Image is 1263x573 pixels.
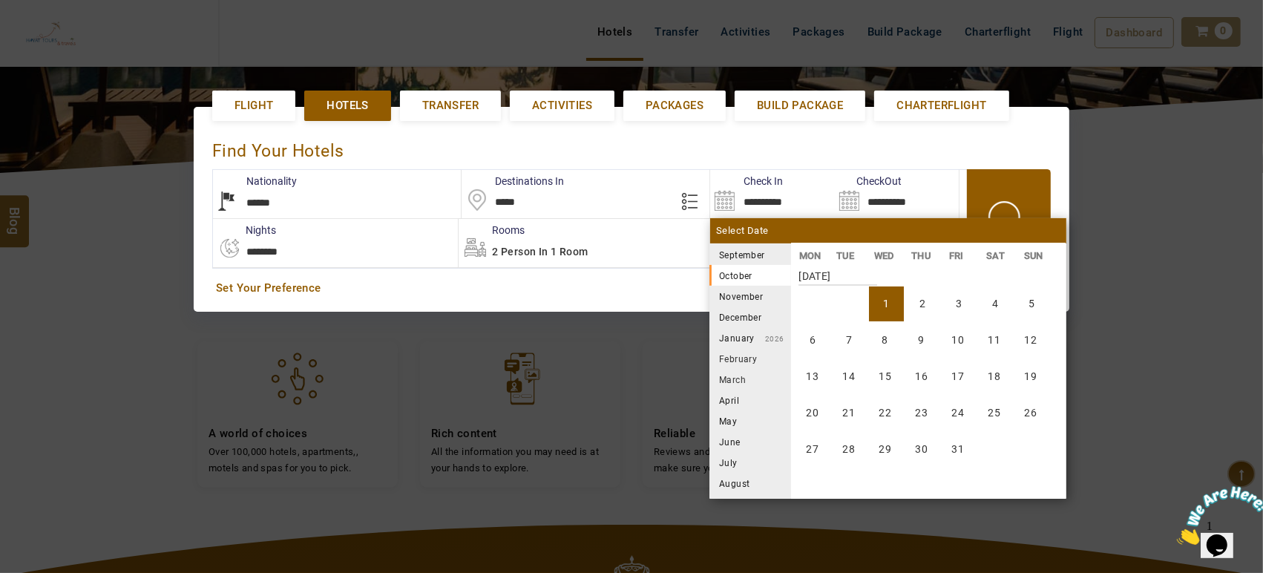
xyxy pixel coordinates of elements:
[304,91,390,121] a: Hotels
[867,396,902,430] li: Wednesday, 22 October 2025
[710,170,834,218] input: Search
[212,125,1051,169] div: Find Your Hotels
[831,359,866,394] li: Tuesday, 14 October 2025
[791,248,829,263] li: MON
[709,369,791,390] li: March
[623,91,726,121] a: Packages
[234,98,273,114] span: Flight
[462,174,564,189] label: Destinations In
[831,432,866,467] li: Tuesday, 28 October 2025
[896,98,986,114] span: Charterflight
[978,286,1013,321] li: Saturday, 4 October 2025
[795,323,830,358] li: Monday, 6 October 2025
[492,246,588,258] span: 2 Person in 1 Room
[327,98,368,114] span: Hotels
[795,432,830,467] li: Monday, 27 October 2025
[216,281,1047,296] a: Set Your Preference
[869,286,904,321] li: Wednesday, 1 October 2025
[1171,480,1263,551] iframe: chat widget
[765,252,869,260] small: 2025
[646,98,703,114] span: Packages
[1016,248,1054,263] li: SUN
[904,248,942,263] li: THU
[867,359,902,394] li: Wednesday, 15 October 2025
[709,410,791,431] li: May
[532,98,592,114] span: Activities
[709,327,791,348] li: January
[6,6,12,19] span: 1
[1013,396,1048,430] li: Sunday, 26 October 2025
[904,432,939,467] li: Thursday, 30 October 2025
[709,390,791,410] li: April
[213,174,297,189] label: Nationality
[400,91,501,121] a: Transfer
[1014,286,1049,321] li: Sunday, 5 October 2025
[904,323,939,358] li: Thursday, 9 October 2025
[510,91,614,121] a: Activities
[867,323,902,358] li: Wednesday, 8 October 2025
[940,432,975,467] li: Friday, 31 October 2025
[940,396,975,430] li: Friday, 24 October 2025
[710,174,783,189] label: Check In
[709,431,791,452] li: June
[757,98,843,114] span: Build Package
[709,265,791,286] li: October
[977,359,1011,394] li: Saturday, 18 October 2025
[977,323,1011,358] li: Saturday, 11 October 2025
[904,359,939,394] li: Thursday, 16 October 2025
[831,396,866,430] li: Tuesday, 21 October 2025
[905,286,940,321] li: Thursday, 2 October 2025
[874,91,1008,121] a: Charterflight
[710,218,1066,243] div: Select Date
[459,223,525,238] label: Rooms
[755,335,784,343] small: 2026
[866,248,904,263] li: WED
[867,432,902,467] li: Wednesday, 29 October 2025
[735,91,865,121] a: Build Package
[709,348,791,369] li: February
[709,244,791,265] li: September
[709,286,791,307] li: November
[1013,323,1048,358] li: Sunday, 12 October 2025
[979,248,1017,263] li: SAT
[798,259,877,286] strong: [DATE]
[1013,359,1048,394] li: Sunday, 19 October 2025
[835,170,959,218] input: Search
[795,396,830,430] li: Monday, 20 October 2025
[212,91,295,121] a: Flight
[212,223,276,238] label: nights
[831,323,866,358] li: Tuesday, 7 October 2025
[795,359,830,394] li: Monday, 13 October 2025
[422,98,479,114] span: Transfer
[942,286,977,321] li: Friday, 3 October 2025
[941,248,979,263] li: FRI
[6,6,98,65] img: Chat attention grabber
[940,323,975,358] li: Friday, 10 October 2025
[940,359,975,394] li: Friday, 17 October 2025
[709,307,791,327] li: December
[977,396,1011,430] li: Saturday, 25 October 2025
[835,174,902,189] label: CheckOut
[829,248,867,263] li: TUE
[709,452,791,473] li: July
[904,396,939,430] li: Thursday, 23 October 2025
[709,473,791,494] li: August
